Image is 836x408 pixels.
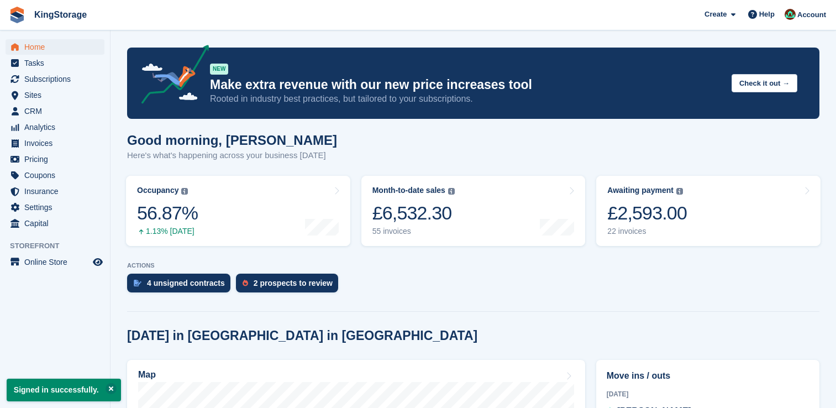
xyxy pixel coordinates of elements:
a: menu [6,168,104,183]
a: Awaiting payment £2,593.00 22 invoices [596,176,821,246]
a: menu [6,39,104,55]
a: menu [6,254,104,270]
h2: Move ins / outs [607,369,809,383]
div: 22 invoices [607,227,687,236]
img: icon-info-grey-7440780725fd019a000dd9b08b2336e03edf1995a4989e88bcd33f0948082b44.svg [181,188,188,195]
a: menu [6,151,104,167]
span: Capital [24,216,91,231]
a: menu [6,71,104,87]
a: 2 prospects to review [236,274,344,298]
div: 56.87% [137,202,198,224]
div: £6,532.30 [372,202,455,224]
div: [DATE] [607,389,809,399]
a: Occupancy 56.87% 1.13% [DATE] [126,176,350,246]
p: Make extra revenue with our new price increases tool [210,77,723,93]
div: £2,593.00 [607,202,687,224]
a: menu [6,216,104,231]
h2: Map [138,370,156,380]
a: menu [6,184,104,199]
a: menu [6,87,104,103]
h1: Good morning, [PERSON_NAME] [127,133,337,148]
img: John King [785,9,796,20]
p: Rooted in industry best practices, but tailored to your subscriptions. [210,93,723,105]
span: Online Store [24,254,91,270]
div: 2 prospects to review [254,279,333,287]
span: Coupons [24,168,91,183]
img: stora-icon-8386f47178a22dfd0bd8f6a31ec36ba5ce8667c1dd55bd0f319d3a0aa187defe.svg [9,7,25,23]
div: Month-to-date sales [372,186,445,195]
h2: [DATE] in [GEOGRAPHIC_DATA] in [GEOGRAPHIC_DATA] [127,328,477,343]
span: Settings [24,200,91,215]
button: Check it out → [732,74,797,92]
img: contract_signature_icon-13c848040528278c33f63329250d36e43548de30e8caae1d1a13099fd9432cc5.svg [134,280,141,286]
img: icon-info-grey-7440780725fd019a000dd9b08b2336e03edf1995a4989e88bcd33f0948082b44.svg [448,188,455,195]
span: Sites [24,87,91,103]
a: Month-to-date sales £6,532.30 55 invoices [361,176,586,246]
p: ACTIONS [127,262,819,269]
img: prospect-51fa495bee0391a8d652442698ab0144808aea92771e9ea1ae160a38d050c398.svg [243,280,248,286]
span: Storefront [10,240,110,252]
span: Invoices [24,135,91,151]
div: 1.13% [DATE] [137,227,198,236]
span: Account [797,9,826,20]
span: Pricing [24,151,91,167]
div: Awaiting payment [607,186,674,195]
span: Subscriptions [24,71,91,87]
span: Create [704,9,727,20]
div: Occupancy [137,186,178,195]
div: NEW [210,64,228,75]
a: menu [6,200,104,215]
a: menu [6,119,104,135]
a: 4 unsigned contracts [127,274,236,298]
a: menu [6,55,104,71]
img: icon-info-grey-7440780725fd019a000dd9b08b2336e03edf1995a4989e88bcd33f0948082b44.svg [676,188,683,195]
span: CRM [24,103,91,119]
img: price-adjustments-announcement-icon-8257ccfd72463d97f412b2fc003d46551f7dbcb40ab6d574587a9cd5c0d94... [132,45,209,108]
a: Preview store [91,255,104,269]
span: Insurance [24,184,91,199]
p: Here's what's happening across your business [DATE] [127,149,337,162]
a: menu [6,135,104,151]
span: Analytics [24,119,91,135]
a: menu [6,103,104,119]
div: 4 unsigned contracts [147,279,225,287]
a: KingStorage [30,6,91,24]
span: Home [24,39,91,55]
span: Help [759,9,775,20]
p: Signed in successfully. [7,379,121,401]
div: 55 invoices [372,227,455,236]
span: Tasks [24,55,91,71]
